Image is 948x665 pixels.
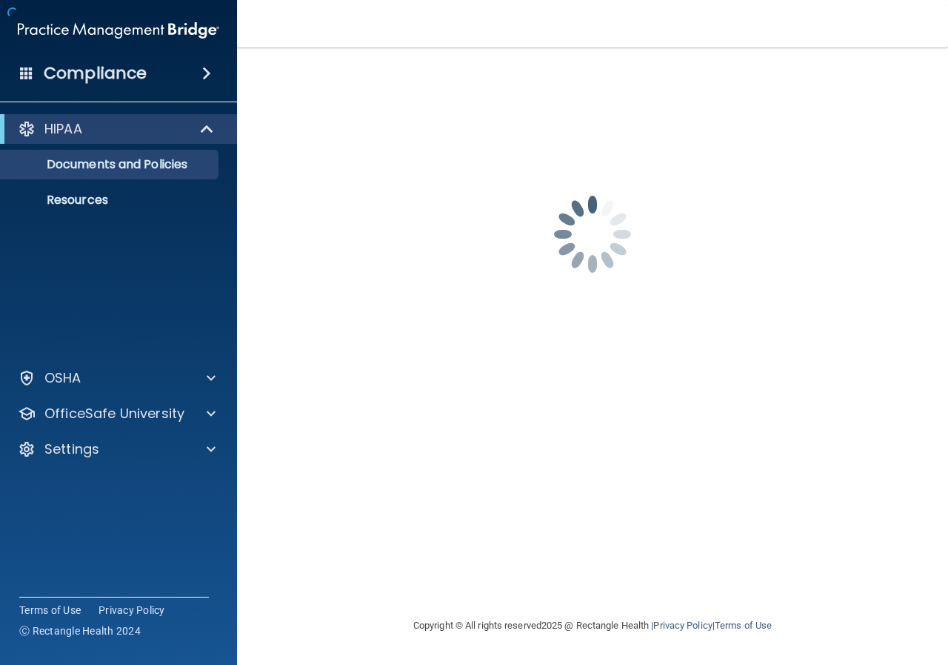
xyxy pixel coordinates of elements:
[19,623,141,638] span: Ⓒ Rectangle Health 2024
[44,440,99,458] p: Settings
[19,603,81,618] a: Terms of Use
[44,120,82,138] p: HIPAA
[653,620,712,631] a: Privacy Policy
[715,620,772,631] a: Terms of Use
[18,369,216,387] a: OSHA
[18,440,216,458] a: Settings
[692,560,930,619] iframe: Drift Widget Chat Controller
[518,160,667,308] img: spinner.e123f6fc.gif
[44,405,184,423] p: OfficeSafe University
[44,369,81,387] p: OSHA
[44,63,147,84] h4: Compliance
[322,602,863,649] div: Copyright © All rights reserved 2025 @ Rectangle Health | |
[10,193,212,208] p: Resources
[99,603,165,618] a: Privacy Policy
[18,16,219,45] img: PMB logo
[10,157,212,172] p: Documents and Policies
[18,405,216,423] a: OfficeSafe University
[18,120,215,138] a: HIPAA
